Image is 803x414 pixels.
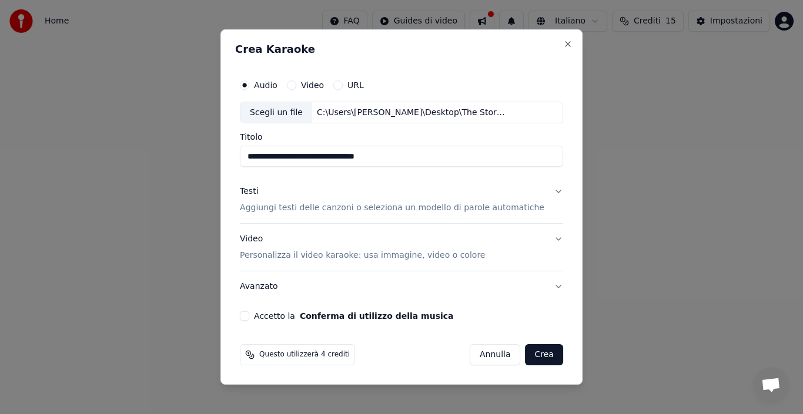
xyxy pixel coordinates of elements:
[240,186,258,198] div: Testi
[240,203,544,214] p: Aggiungi testi delle canzoni o seleziona un modello di parole automatiche
[240,234,485,262] div: Video
[470,344,521,365] button: Annulla
[312,107,512,119] div: C:\Users\[PERSON_NAME]\Desktop\The Story Garden Premium #2 - Trk 09.mp3
[259,350,350,359] span: Questo utilizzerà 4 crediti
[240,271,563,302] button: Avanzato
[235,44,568,55] h2: Crea Karaoke
[347,81,364,89] label: URL
[301,81,324,89] label: Video
[240,133,563,142] label: Titolo
[254,81,277,89] label: Audio
[526,344,563,365] button: Crea
[240,102,312,123] div: Scegli un file
[240,177,563,224] button: TestiAggiungi testi delle canzoni o seleziona un modello di parole automatiche
[240,224,563,271] button: VideoPersonalizza il video karaoke: usa immagine, video o colore
[300,312,454,320] button: Accetto la
[240,250,485,261] p: Personalizza il video karaoke: usa immagine, video o colore
[254,312,453,320] label: Accetto la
